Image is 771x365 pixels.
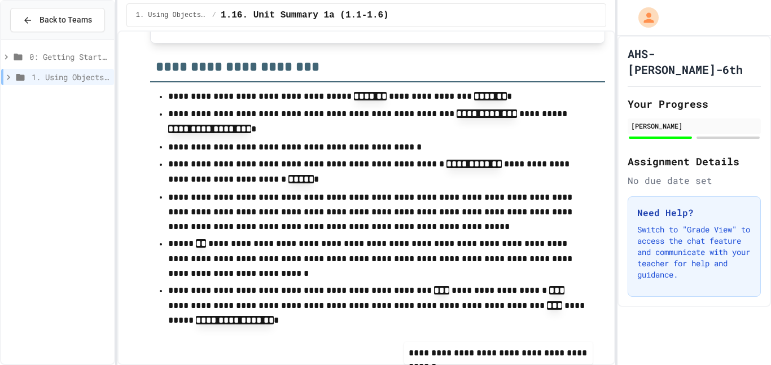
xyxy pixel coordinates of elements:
[40,14,92,26] span: Back to Teams
[628,153,761,169] h2: Assignment Details
[628,174,761,187] div: No due date set
[29,51,109,63] span: 0: Getting Started
[32,71,109,83] span: 1. Using Objects and Methods
[10,8,105,32] button: Back to Teams
[637,206,751,219] h3: Need Help?
[221,8,389,22] span: 1.16. Unit Summary 1a (1.1-1.6)
[212,11,216,20] span: /
[136,11,208,20] span: 1. Using Objects and Methods
[628,46,761,77] h1: AHS-[PERSON_NAME]-6th
[631,121,757,131] div: [PERSON_NAME]
[627,5,662,30] div: My Account
[637,224,751,280] p: Switch to "Grade View" to access the chat feature and communicate with your teacher for help and ...
[628,96,761,112] h2: Your Progress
